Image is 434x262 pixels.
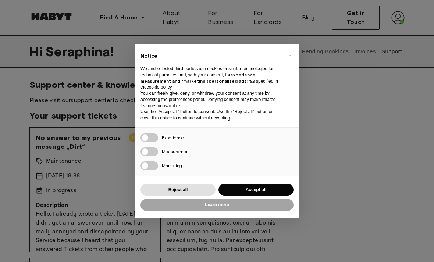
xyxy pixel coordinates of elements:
[162,135,184,140] span: Experience
[284,50,296,61] button: Close this notice
[140,109,282,121] p: Use the “Accept all” button to consent. Use the “Reject all” button or close this notice to conti...
[140,184,216,196] button: Reject all
[162,149,190,154] span: Measurement
[162,163,182,168] span: Marketing
[140,72,256,84] strong: experience, measurement and “marketing (personalized ads)”
[140,66,282,90] p: We and selected third parties use cookies or similar technologies for technical purposes and, wit...
[140,90,282,109] p: You can freely give, deny, or withdraw your consent at any time by accessing the preferences pane...
[289,51,291,60] span: ×
[218,184,294,196] button: Accept all
[140,199,294,211] button: Learn more
[140,53,282,60] h2: Notice
[147,85,172,90] a: cookie policy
